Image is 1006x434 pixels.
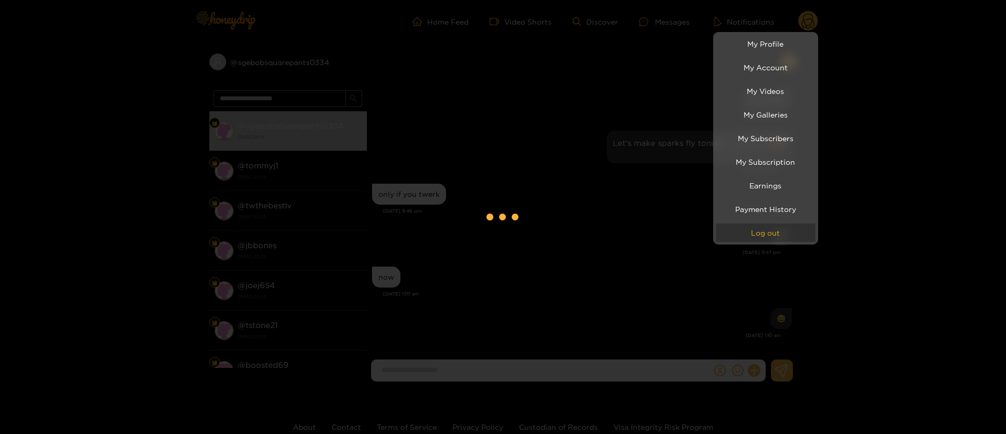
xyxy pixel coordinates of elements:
a: My Account [716,58,816,77]
a: My Profile [716,35,816,53]
a: Payment History [716,200,816,218]
a: My Subscribers [716,129,816,147]
a: Earnings [716,176,816,195]
a: My Galleries [716,105,816,124]
button: Log out [716,224,816,242]
a: My Videos [716,82,816,100]
a: My Subscription [716,153,816,171]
